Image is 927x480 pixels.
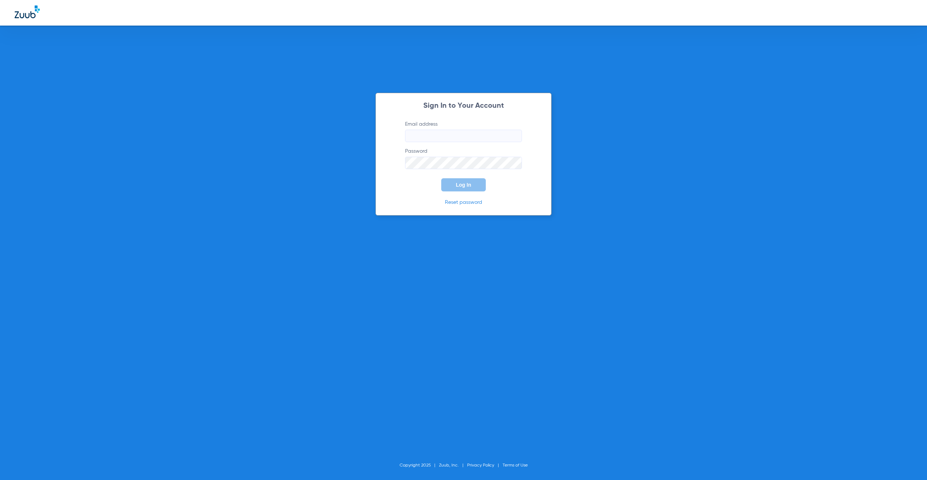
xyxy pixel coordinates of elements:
li: Copyright 2025 [400,462,439,469]
input: Email address [405,130,522,142]
span: Log In [456,182,471,188]
input: Password [405,157,522,169]
label: Email address [405,121,522,142]
img: Zuub Logo [15,5,40,18]
h2: Sign In to Your Account [394,102,533,110]
iframe: Chat Widget [890,445,927,480]
a: Reset password [445,200,482,205]
a: Privacy Policy [467,463,494,468]
li: Zuub, Inc. [439,462,467,469]
a: Terms of Use [503,463,528,468]
label: Password [405,148,522,169]
button: Log In [441,178,486,191]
